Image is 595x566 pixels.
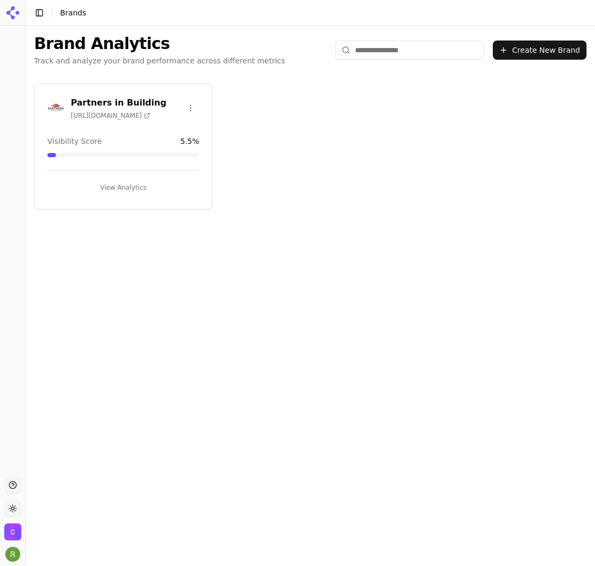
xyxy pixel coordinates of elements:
[493,41,586,60] button: Create New Brand
[4,523,21,540] img: Crescere Digital
[47,179,199,196] button: View Analytics
[4,523,21,540] button: Open organization switcher
[47,100,64,117] img: Partners in Building
[71,111,150,120] span: [URL][DOMAIN_NAME]
[559,514,584,539] iframe: Intercom live chat
[71,96,167,109] h3: Partners in Building
[47,136,102,147] span: Visibility Score
[5,547,20,562] img: Ryan Boe
[60,9,86,17] span: Brands
[34,55,285,66] p: Track and analyze your brand performance across different metrics
[180,136,200,147] span: 5.5 %
[5,547,20,562] button: Open user button
[60,7,86,18] nav: breadcrumb
[34,34,285,53] h1: Brand Analytics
